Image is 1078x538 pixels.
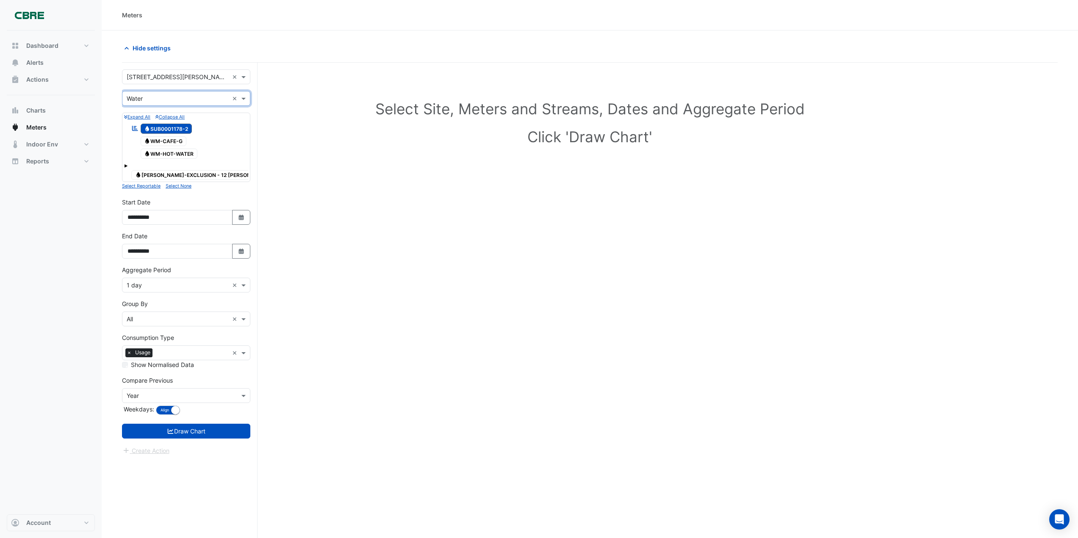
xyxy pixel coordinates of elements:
[122,424,250,439] button: Draw Chart
[11,58,19,67] app-icon: Alerts
[135,172,141,178] fa-icon: Water
[7,514,95,531] button: Account
[11,157,19,166] app-icon: Reports
[122,183,161,189] small: Select Reportable
[122,333,174,342] label: Consumption Type
[144,138,150,144] fa-icon: Water
[7,37,95,54] button: Dashboard
[122,11,142,19] div: Meters
[7,102,95,119] button: Charts
[26,41,58,50] span: Dashboard
[26,519,51,527] span: Account
[155,114,185,120] small: Collapse All
[26,123,47,132] span: Meters
[7,153,95,170] button: Reports
[26,75,49,84] span: Actions
[7,119,95,136] button: Meters
[131,170,274,180] span: [PERSON_NAME]-EXCLUSION - 12 [PERSON_NAME]
[122,446,170,453] app-escalated-ticket-create-button: Please draw the charts first
[11,123,19,132] app-icon: Meters
[122,299,148,308] label: Group By
[26,58,44,67] span: Alerts
[122,405,154,414] label: Weekdays:
[125,348,133,357] span: ×
[166,182,191,190] button: Select None
[166,183,191,189] small: Select None
[7,71,95,88] button: Actions
[7,54,95,71] button: Alerts
[238,248,245,255] fa-icon: Select Date
[141,136,187,146] span: WM-CAFE-G
[141,124,192,134] span: SUB0001178-2
[7,136,95,153] button: Indoor Env
[122,41,176,55] button: Hide settings
[232,281,239,290] span: Clear
[232,315,239,323] span: Clear
[122,182,161,190] button: Select Reportable
[133,348,152,357] span: Usage
[131,360,194,369] label: Show Normalised Data
[124,113,150,121] button: Expand All
[122,265,171,274] label: Aggregate Period
[232,72,239,81] span: Clear
[1049,509,1070,530] div: Open Intercom Messenger
[122,376,173,385] label: Compare Previous
[144,125,150,132] fa-icon: Water
[11,41,19,50] app-icon: Dashboard
[11,75,19,84] app-icon: Actions
[238,214,245,221] fa-icon: Select Date
[124,114,150,120] small: Expand All
[26,157,49,166] span: Reports
[131,124,139,132] fa-icon: Reportable
[155,113,185,121] button: Collapse All
[232,94,239,103] span: Clear
[122,198,150,207] label: Start Date
[10,7,48,24] img: Company Logo
[11,140,19,149] app-icon: Indoor Env
[11,106,19,115] app-icon: Charts
[26,140,58,149] span: Indoor Env
[232,348,239,357] span: Clear
[133,44,171,52] span: Hide settings
[141,149,198,159] span: WM-HOT-WATER
[122,232,147,240] label: End Date
[136,100,1044,118] h1: Select Site, Meters and Streams, Dates and Aggregate Period
[144,150,150,157] fa-icon: Water
[26,106,46,115] span: Charts
[136,128,1044,146] h1: Click 'Draw Chart'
